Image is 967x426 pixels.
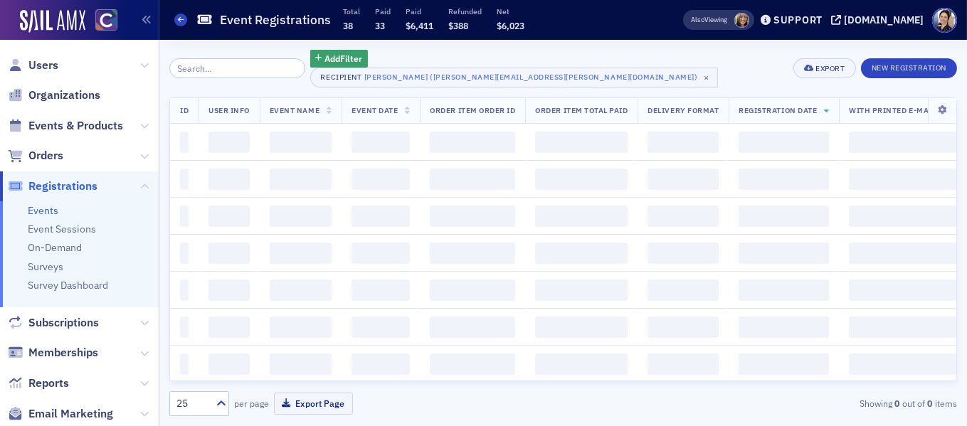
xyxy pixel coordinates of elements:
a: Orders [8,148,63,164]
span: ‌ [535,243,628,264]
span: Event Date [352,105,398,115]
span: Order Item Total Paid [535,105,628,115]
span: ‌ [430,316,515,338]
span: ‌ [849,169,960,190]
a: New Registration [861,60,957,73]
a: Events [28,204,58,217]
span: ‌ [648,206,719,227]
a: Organizations [8,87,100,103]
span: Subscriptions [28,315,99,331]
span: ‌ [270,316,332,338]
span: Events & Products [28,118,123,134]
span: ‌ [739,279,829,301]
span: ‌ [352,206,410,227]
span: Event Name [270,105,319,115]
a: Events & Products [8,118,123,134]
span: ‌ [180,206,189,227]
a: Survey Dashboard [28,279,108,292]
span: ‌ [270,132,332,153]
span: ‌ [180,243,189,264]
div: Export [815,65,845,73]
span: ‌ [270,206,332,227]
span: Profile [932,8,957,33]
span: ‌ [849,132,960,153]
span: ‌ [352,132,410,153]
span: ‌ [535,279,628,301]
p: Net [497,6,524,16]
img: SailAMX [20,10,85,33]
span: ‌ [739,316,829,338]
span: ‌ [430,132,515,153]
span: ‌ [270,169,332,190]
a: Reports [8,376,69,391]
strong: 0 [925,397,935,410]
div: Support [773,14,823,26]
button: AddFilter [310,50,369,68]
span: ‌ [535,353,628,375]
span: ‌ [352,243,410,264]
span: ID [180,105,189,115]
span: ‌ [180,279,189,301]
span: ‌ [739,353,829,375]
div: [DOMAIN_NAME] [844,14,924,26]
span: ‌ [208,169,250,190]
span: ‌ [739,169,829,190]
span: ‌ [208,132,250,153]
span: ‌ [648,169,719,190]
h1: Event Registrations [220,11,331,28]
span: $6,023 [497,20,524,31]
p: Total [343,6,360,16]
span: Lauren Standiford [734,13,749,28]
span: ‌ [849,243,960,264]
span: ‌ [535,206,628,227]
span: ‌ [849,316,960,338]
span: Delivery Format [648,105,719,115]
a: Subscriptions [8,315,99,331]
span: ‌ [180,169,189,190]
div: Recipient [321,73,362,82]
span: ‌ [180,316,189,338]
button: Export Page [274,393,353,415]
span: ‌ [352,353,410,375]
span: ‌ [208,279,250,301]
button: New Registration [861,58,957,78]
span: × [700,71,713,84]
span: ‌ [535,169,628,190]
span: With Printed E-Materials [849,105,960,115]
span: Orders [28,148,63,164]
button: [DOMAIN_NAME] [831,15,929,25]
span: ‌ [352,279,410,301]
a: Email Marketing [8,406,113,422]
div: [PERSON_NAME] ([PERSON_NAME][EMAIL_ADDRESS][PERSON_NAME][DOMAIN_NAME]) [364,70,698,84]
span: Registrations [28,179,97,194]
span: Email Marketing [28,406,113,422]
div: Showing out of items [704,397,957,410]
a: Event Sessions [28,223,96,235]
span: ‌ [739,132,829,153]
div: 25 [176,396,208,411]
span: 33 [375,20,385,31]
span: ‌ [535,132,628,153]
span: Order Item Order ID [430,105,515,115]
span: ‌ [430,243,515,264]
p: Paid [375,6,391,16]
span: ‌ [352,316,410,338]
span: Registration Date [739,105,817,115]
span: ‌ [648,353,719,375]
span: Viewing [691,15,727,25]
span: ‌ [430,353,515,375]
span: Memberships [28,345,98,361]
div: Also [691,15,704,24]
span: ‌ [648,132,719,153]
span: ‌ [208,316,250,338]
span: ‌ [648,279,719,301]
label: per page [234,397,269,410]
span: ‌ [739,243,829,264]
span: ‌ [739,206,829,227]
span: ‌ [849,206,960,227]
span: $6,411 [406,20,433,31]
strong: 0 [892,397,902,410]
span: ‌ [208,243,250,264]
span: ‌ [849,353,960,375]
input: Search… [169,58,305,78]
